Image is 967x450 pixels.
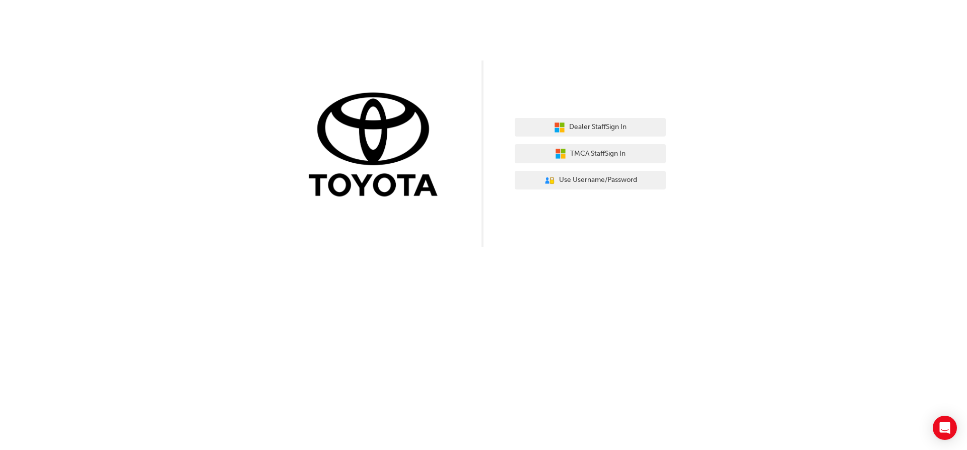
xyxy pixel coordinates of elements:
[515,144,666,163] button: TMCA StaffSign In
[570,148,626,160] span: TMCA Staff Sign In
[515,171,666,190] button: Use Username/Password
[301,90,452,202] img: Trak
[569,121,627,133] span: Dealer Staff Sign In
[933,416,957,440] div: Open Intercom Messenger
[559,174,637,186] span: Use Username/Password
[515,118,666,137] button: Dealer StaffSign In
